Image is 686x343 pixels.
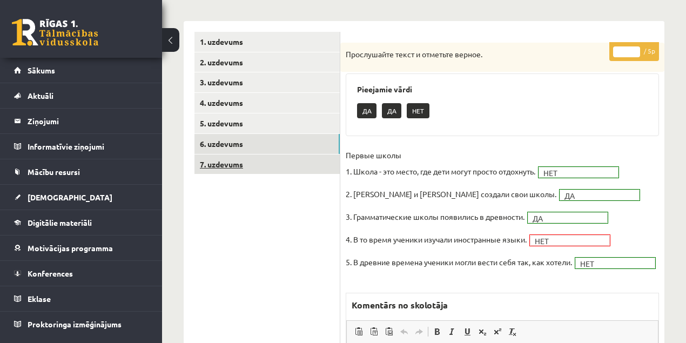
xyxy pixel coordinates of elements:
[366,325,381,339] a: Ievietot kā vienkāršu tekstu (vadīšanas taustiņš+pārslēgšanas taustiņš+V)
[357,85,648,94] h3: Pieejamie vārdi
[346,48,605,60] p: Прослушайте текст и отметьте верное.
[351,325,366,339] a: Ielīmēt (vadīšanas taustiņš+V)
[11,11,279,22] body: Bagātinātā teksta redaktors, wiswyg-editor-47433783185800-1760002801-575
[14,83,149,108] a: Aktuāli
[28,167,80,177] span: Mācību resursi
[14,261,149,286] a: Konferences
[429,325,445,339] a: Treknraksts (vadīšanas taustiņš+B)
[535,236,595,246] span: НЕТ
[346,231,527,247] p: 4. В то время ученики изучали иностранные языки.
[533,213,593,224] span: ДА
[194,32,340,52] a: 1. uzdevums
[560,190,640,200] a: ДА
[194,93,340,113] a: 4. uzdevums
[530,235,610,246] a: НЕТ
[14,134,149,159] a: Informatīvie ziņojumi
[14,210,149,235] a: Digitālie materiāli
[475,325,490,339] a: Apakšraksts
[28,218,92,227] span: Digitālie materiāli
[346,186,556,202] p: 2. [PERSON_NAME] и [PERSON_NAME] создали свои школы.
[575,258,655,268] a: НЕТ
[28,192,112,202] span: [DEMOGRAPHIC_DATA]
[381,325,396,339] a: Ievietot no Worda
[14,109,149,133] a: Ziņojumi
[346,147,535,179] p: Первые школы 1. Школа - это место, где дети могут просто отдохнуть.
[28,319,122,329] span: Proktoringa izmēģinājums
[28,109,149,133] legend: Ziņojumi
[490,325,505,339] a: Augšraksts
[528,212,608,223] a: ДА
[357,103,376,118] p: ДА
[396,325,412,339] a: Atcelt (vadīšanas taustiņš+Z)
[14,185,149,210] a: [DEMOGRAPHIC_DATA]
[14,58,149,83] a: Sākums
[346,293,453,317] label: Komentārs no skolotāja
[11,11,300,22] body: Bagātinātā teksta redaktors, wiswyg-editor-47433783185080-1760002801-538
[194,154,340,174] a: 7. uzdevums
[346,209,524,225] p: 3. Грамматические школы появились в древности.
[28,91,53,100] span: Aktuāli
[28,268,73,278] span: Konferences
[28,65,55,75] span: Sākums
[194,113,340,133] a: 5. uzdevums
[12,19,98,46] a: Rīgas 1. Tālmācības vidusskola
[28,243,113,253] span: Motivācijas programma
[580,258,641,269] span: НЕТ
[28,134,149,159] legend: Informatīvie ziņojumi
[14,312,149,337] a: Proktoringa izmēģinājums
[460,325,475,339] a: Pasvītrojums (vadīšanas taustiņš+U)
[194,52,340,72] a: 2. uzdevums
[543,167,604,178] span: НЕТ
[564,190,625,201] span: ДА
[407,103,429,118] p: НЕТ
[539,167,618,178] a: НЕТ
[609,42,659,61] p: / 5p
[346,254,572,270] p: 5. В древние времена ученики могли вести себя так, как хотели.
[14,236,149,260] a: Motivācijas programma
[14,159,149,184] a: Mācību resursi
[382,103,401,118] p: ДА
[28,294,51,304] span: Eklase
[445,325,460,339] a: Slīpraksts (vadīšanas taustiņš+I)
[505,325,520,339] a: Noņemt stilus
[194,72,340,92] a: 3. uzdevums
[14,286,149,311] a: Eklase
[194,134,340,154] a: 6. uzdevums
[412,325,427,339] a: Atkārtot (vadīšanas taustiņš+Y)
